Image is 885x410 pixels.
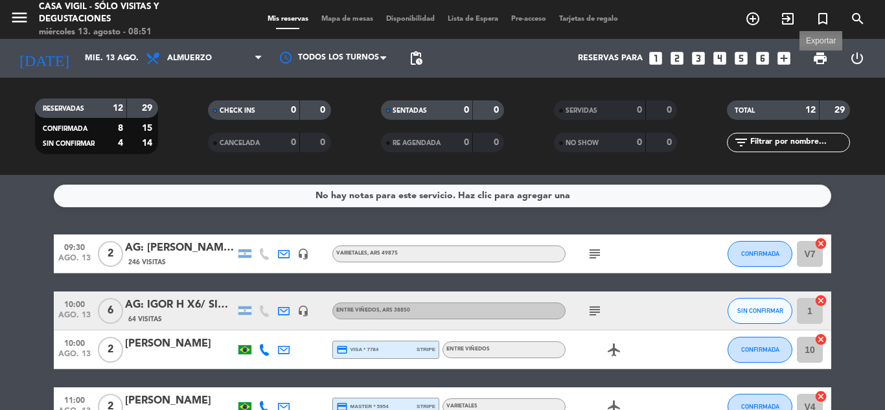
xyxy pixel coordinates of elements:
span: 64 Visitas [128,314,162,325]
div: Exportar [799,35,842,47]
i: cancel [814,390,827,403]
strong: 0 [464,138,469,147]
span: CONFIRMADA [741,403,779,410]
input: Filtrar por nombre... [749,135,849,150]
span: CONFIRMADA [741,346,779,353]
span: RE AGENDADA [393,140,441,146]
i: cancel [814,294,827,307]
i: airplanemode_active [606,342,622,358]
span: Pre-acceso [505,16,553,23]
span: 6 [98,298,123,324]
span: 10:00 [58,335,91,350]
div: Casa Vigil - SÓLO Visitas y Degustaciones [39,1,212,26]
button: CONFIRMADA [728,337,792,363]
span: CONFIRMADA [43,126,87,132]
span: 10:00 [58,296,91,311]
i: power_settings_new [849,51,865,66]
span: Mis reservas [261,16,315,23]
span: TOTAL [735,108,755,114]
i: cancel [814,237,827,250]
i: headset_mic [297,248,309,260]
strong: 14 [142,139,155,148]
i: turned_in_not [815,11,831,27]
span: SIN CONFIRMAR [737,307,783,314]
button: SIN CONFIRMAR [728,298,792,324]
strong: 4 [118,139,123,148]
strong: 8 [118,124,123,133]
span: SENTADAS [393,108,427,114]
span: Varietales [446,404,477,409]
i: menu [10,8,29,27]
div: LOG OUT [838,39,875,78]
span: visa * 7784 [336,344,378,356]
span: 09:30 [58,239,91,254]
div: AG: [PERSON_NAME] X2/ [PERSON_NAME] WINE CAMP [125,240,235,256]
strong: 0 [494,138,501,147]
i: looks_one [647,50,664,67]
i: exit_to_app [780,11,796,27]
i: add_circle_outline [745,11,761,27]
strong: 12 [805,106,816,115]
i: arrow_drop_down [121,51,136,66]
strong: 0 [637,138,642,147]
i: looks_6 [754,50,771,67]
span: SIN CONFIRMAR [43,141,95,147]
i: search [850,11,866,27]
i: filter_list [733,135,749,150]
span: CANCELADA [220,140,260,146]
i: looks_5 [733,50,750,67]
span: 11:00 [58,392,91,407]
span: 2 [98,241,123,267]
strong: 0 [494,106,501,115]
span: NO SHOW [566,140,599,146]
strong: 29 [142,104,155,113]
span: Entre Viñedos [336,308,410,313]
span: 2 [98,337,123,363]
span: ago. 13 [58,254,91,269]
strong: 0 [320,106,328,115]
strong: 0 [667,106,674,115]
span: pending_actions [408,51,424,66]
i: subject [587,303,603,319]
button: menu [10,8,29,32]
strong: 0 [320,138,328,147]
i: credit_card [336,344,348,356]
span: Mapa de mesas [315,16,380,23]
div: miércoles 13. agosto - 08:51 [39,26,212,39]
i: looks_two [669,50,685,67]
strong: 0 [291,106,296,115]
div: [PERSON_NAME] [125,393,235,409]
i: add_box [776,50,792,67]
i: looks_3 [690,50,707,67]
i: [DATE] [10,44,78,73]
span: Almuerzo [167,54,212,63]
span: CONFIRMADA [741,250,779,257]
span: Reservas para [578,54,643,63]
strong: 0 [464,106,469,115]
strong: 0 [637,106,642,115]
strong: 0 [667,138,674,147]
span: Tarjetas de regalo [553,16,625,23]
span: RESERVADAS [43,106,84,112]
i: headset_mic [297,305,309,317]
span: ago. 13 [58,350,91,365]
strong: 15 [142,124,155,133]
span: Entre Viñedos [446,347,490,352]
div: No hay notas para este servicio. Haz clic para agregar una [316,188,570,203]
button: CONFIRMADA [728,241,792,267]
strong: 0 [291,138,296,147]
span: ago. 13 [58,311,91,326]
span: Disponibilidad [380,16,441,23]
span: stripe [417,345,435,354]
span: , ARS 49875 [367,251,398,256]
i: subject [587,246,603,262]
strong: 29 [834,106,847,115]
div: [PERSON_NAME] [125,336,235,352]
i: cancel [814,333,827,346]
span: print [812,51,828,66]
span: CHECK INS [220,108,255,114]
span: Varietales [336,251,398,256]
div: AG: IGOR H X6/ SINEUS [125,297,235,313]
span: SERVIDAS [566,108,597,114]
strong: 12 [113,104,123,113]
